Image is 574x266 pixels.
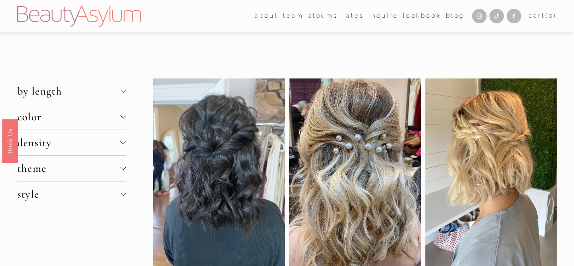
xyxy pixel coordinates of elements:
[17,181,126,207] button: style
[255,10,278,23] a: folder dropdown
[369,10,398,23] a: Inquire
[489,9,504,23] a: TikTok
[17,78,126,104] button: by length
[528,10,557,22] a: 0 items in cart
[446,10,464,23] a: Blog
[17,136,120,149] span: density
[17,6,141,27] img: Beauty Asylum | Bridal Hair &amp; Makeup Charlotte &amp; Atlanta
[507,9,521,23] a: Facebook
[17,156,126,181] button: theme
[17,110,120,124] span: color
[255,10,278,22] span: about
[403,10,441,23] a: Lookbook
[17,104,126,130] button: color
[472,9,487,23] a: Instagram
[17,188,120,201] span: style
[342,10,364,23] a: Rates
[17,162,120,175] span: theme
[545,12,557,19] span: ( )
[2,119,18,163] a: Book Us
[308,10,338,23] a: albums
[17,130,126,155] button: density
[283,10,303,23] a: folder dropdown
[283,10,303,22] span: team
[17,85,120,98] span: by length
[549,12,554,19] span: 0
